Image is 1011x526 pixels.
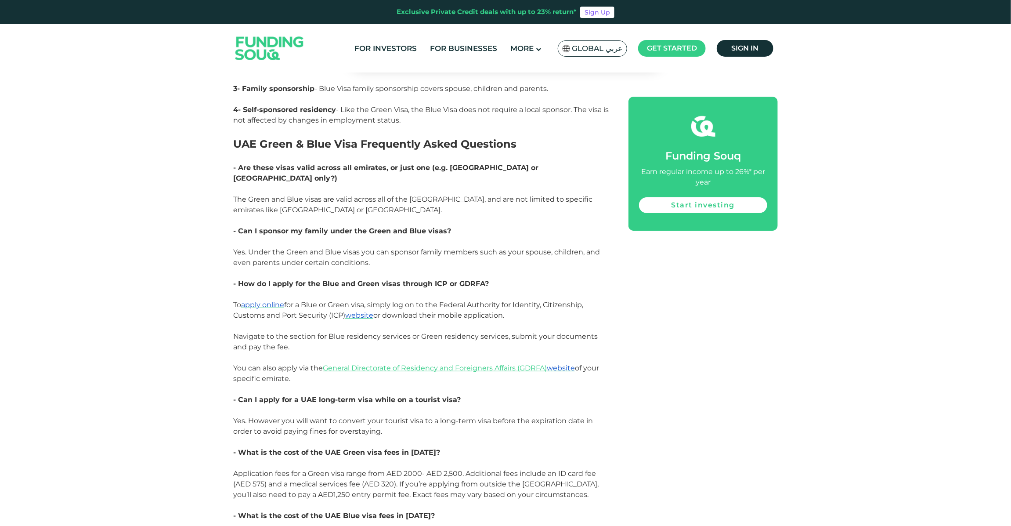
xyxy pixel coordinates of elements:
[397,7,577,17] div: Exclusive Private Credit deals with up to 23% return*
[233,395,461,404] span: - Can I apply for a UAE long-term visa while on a tourist visa?
[233,84,314,93] strong: 3- Family sponsorship
[233,417,593,435] span: Yes. However you will want to convert your tourist visa to a long-term visa before the expiration...
[580,7,614,18] a: Sign Up
[639,167,767,188] div: Earn regular income up to 26%* per year
[353,41,419,56] a: For Investors
[233,511,435,520] span: - What is the cost of the UAE Blue visa fees in [DATE]?
[547,364,575,372] span: website
[233,248,600,267] span: Yes. Under the Green and Blue visas you can sponsor family members such as your spouse, children,...
[233,301,598,351] span: To for a Blue or Green visa, simply log on to the Federal Authority for Identity, Citizenship, Cu...
[647,44,697,52] span: Get started
[233,84,548,93] span: - Blue Visa family sponsorship covers spouse, children and parents.
[717,40,773,57] a: Sign in
[233,195,592,214] span: The Green and Blue visas are valid across all of the [GEOGRAPHIC_DATA], and are not limited to sp...
[241,301,284,309] a: apply online
[233,469,599,499] span: Application fees for a Green visa range from AED 2000- AED 2,500. Additional fees include an ID c...
[345,311,373,319] a: website
[227,26,313,71] img: Logo
[665,149,741,162] span: Funding Souq
[233,227,451,235] span: - Can I sponsor my family under the Green and Blue visas?
[639,197,767,213] a: Start investing
[233,105,336,114] strong: 4- Self-sponsored residency
[572,44,622,54] span: Global عربي
[732,44,759,52] span: Sign in
[563,45,570,52] img: SA Flag
[323,364,575,372] a: General Directorate of Residency and Foreigners Affairs (GDRFA)website
[233,448,440,457] span: - What is the cost of the UAE Green visa fees in [DATE]?
[233,163,538,182] span: - Are these visas valid across all emirates, or just one (e.g. [GEOGRAPHIC_DATA] or [GEOGRAPHIC_D...
[233,138,516,150] span: UAE Green & Blue Visa Frequently Asked Questions
[233,279,489,288] span: - How do I apply for the Blue and Green visas through ICP or GDRFA?
[511,44,534,53] span: More
[428,41,500,56] a: For Businesses
[233,105,609,124] span: - Like the Green Visa, the Blue Visa does not require a local sponsor. The visa is not affected b...
[691,114,715,138] img: fsicon
[233,364,599,383] span: You can also apply via the of your specific emirate.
